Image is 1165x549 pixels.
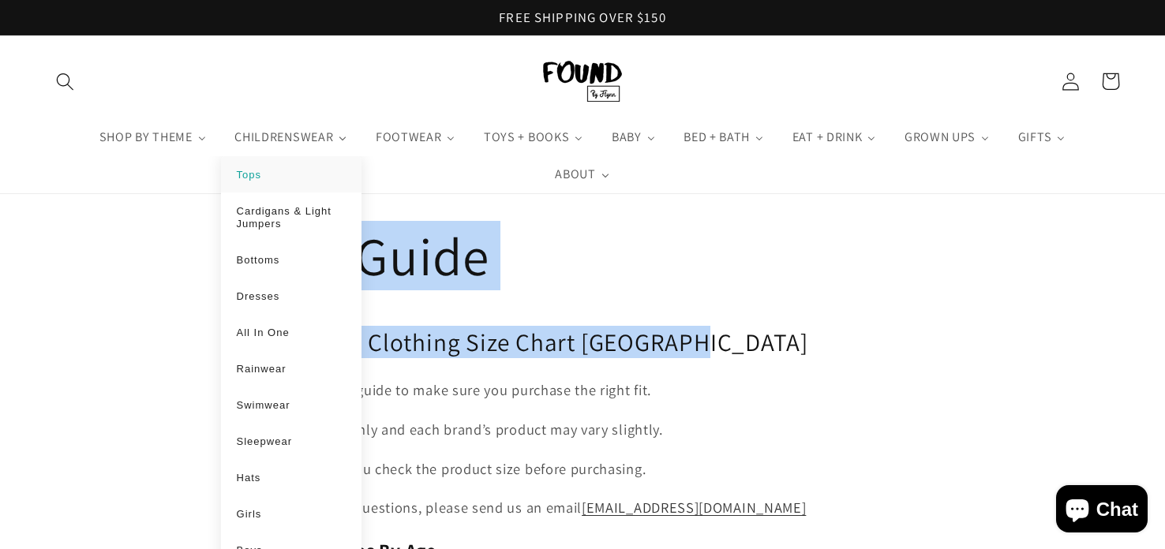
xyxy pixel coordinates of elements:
[237,204,347,230] a: Cardigans & Light Jumpers
[237,398,347,411] a: Swimwear
[237,254,280,266] span: Bottoms
[237,289,347,302] a: Dresses
[237,399,290,411] span: Swimwear
[46,62,86,102] summary: Search
[237,168,347,181] a: Tops
[221,423,362,459] li: Sleepwear
[789,129,864,145] span: EAT + DRINK
[237,435,347,447] a: Sleepwear
[481,129,571,145] span: TOYS + BOOKS
[221,192,362,241] li: Cardigans & Light Jumpers
[237,508,262,520] span: Girls
[778,118,890,156] a: EAT + DRINK
[253,459,646,478] span: Please ensure you check the product size before purchasing.
[582,498,806,517] a: [EMAIL_ADDRESS][DOMAIN_NAME]
[901,129,977,145] span: GROWN UPS
[237,362,347,375] a: Rainwear
[470,118,597,156] a: TOYS + BOOKS
[237,169,261,181] span: Tops
[253,327,912,357] h2: Children's Clothing Size Chart [GEOGRAPHIC_DATA]
[237,205,332,230] span: Cardigans & Light Jumpers
[85,118,221,156] a: SHOP BY THEME
[237,290,280,302] span: Dresses
[96,129,194,145] span: SHOP BY THEME
[237,363,287,375] span: Rainwear
[597,118,669,156] a: BABY
[1051,485,1152,536] inbox-online-store-chat: Shopify online store chat
[541,156,624,194] a: ABOUT
[1004,118,1080,156] a: GIFTS
[221,118,362,156] a: CHILDRENSWEAR
[669,118,778,156] a: BED + BATH
[237,507,347,520] a: Girls
[237,326,347,338] a: All In One
[1015,129,1053,145] span: GIFTS
[221,241,362,278] li: Bottoms
[609,129,643,145] span: BABY
[237,435,292,447] span: Sleepwear
[253,380,651,399] span: Here is our size guide to make sure you purchase the right fit.
[890,118,1004,156] a: GROWN UPS
[253,498,582,517] span: If you have any questions, please send us an email
[237,471,347,484] a: Hats
[237,253,347,266] a: Bottoms
[680,129,751,145] span: BED + BATH
[237,327,290,338] span: All In One
[221,278,362,314] li: Dresses
[221,459,362,495] li: Hats
[552,166,597,182] span: ABOUT
[221,350,362,387] li: Rainwear
[221,495,362,532] li: Girls
[221,314,362,350] li: All In One
[221,387,362,423] li: Swimwear
[237,472,261,484] span: Hats
[221,156,362,192] li: Tops
[543,61,622,102] img: FOUND By Flynn logo
[253,222,912,290] h1: Size Guide
[361,118,470,156] a: FOOTWEAR
[231,129,335,145] span: CHILDRENSWEAR
[373,129,444,145] span: FOOTWEAR
[253,420,663,439] span: This is a guide only and each brand’s product may vary slightly.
